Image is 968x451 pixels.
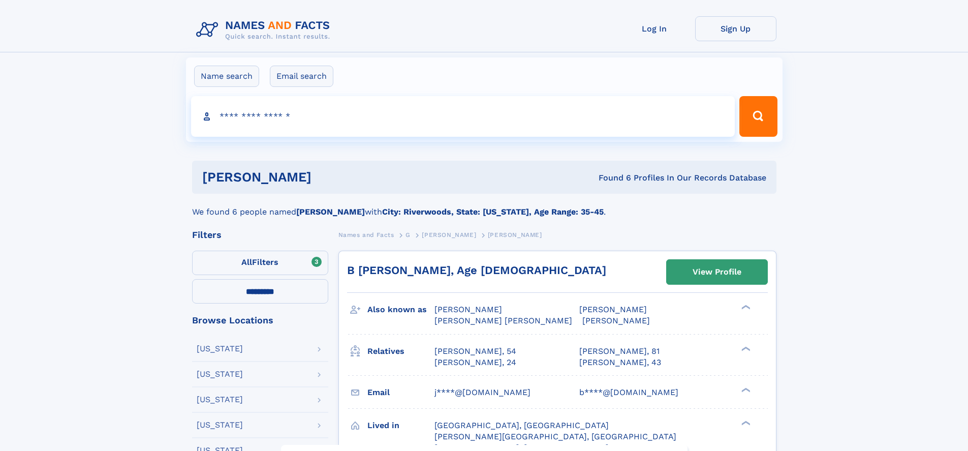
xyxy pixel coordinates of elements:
span: [PERSON_NAME] [PERSON_NAME] [434,316,572,325]
a: Sign Up [695,16,776,41]
a: G [405,228,411,241]
h3: Relatives [367,343,434,360]
h3: Also known as [367,301,434,318]
div: View Profile [693,260,741,284]
b: City: Riverwoods, State: [US_STATE], Age Range: 35-45 [382,207,604,217]
button: Search Button [739,96,777,137]
label: Name search [194,66,259,87]
label: Email search [270,66,333,87]
span: G [405,231,411,238]
a: [PERSON_NAME], 54 [434,346,516,357]
a: [PERSON_NAME], 24 [434,357,516,368]
div: [US_STATE] [197,396,243,404]
a: [PERSON_NAME] [422,228,476,241]
input: search input [191,96,735,137]
a: B [PERSON_NAME], Age [DEMOGRAPHIC_DATA] [347,264,606,277]
span: [GEOGRAPHIC_DATA], [GEOGRAPHIC_DATA] [434,420,609,430]
span: [PERSON_NAME][GEOGRAPHIC_DATA], [GEOGRAPHIC_DATA] [434,432,676,441]
div: Found 6 Profiles In Our Records Database [455,172,766,184]
img: Logo Names and Facts [192,16,338,44]
a: View Profile [667,260,767,284]
div: ❯ [739,345,751,352]
span: [PERSON_NAME] [579,305,647,314]
a: [PERSON_NAME], 81 [579,346,660,357]
div: ❯ [739,386,751,393]
h3: Email [367,384,434,401]
div: We found 6 people named with . [192,194,776,218]
h1: [PERSON_NAME] [202,171,455,184]
span: [PERSON_NAME] [582,316,650,325]
span: All [241,257,252,267]
div: [US_STATE] [197,345,243,353]
a: Log In [614,16,695,41]
div: Filters [192,230,328,239]
div: ❯ [739,419,751,426]
span: [PERSON_NAME] [422,231,476,238]
a: Names and Facts [338,228,394,241]
div: [US_STATE] [197,370,243,378]
span: [PERSON_NAME] [488,231,542,238]
div: Browse Locations [192,316,328,325]
h3: Lived in [367,417,434,434]
b: [PERSON_NAME] [296,207,365,217]
div: [US_STATE] [197,421,243,429]
a: [PERSON_NAME], 43 [579,357,661,368]
span: [PERSON_NAME] [434,305,502,314]
label: Filters [192,251,328,275]
div: ❯ [739,304,751,311]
